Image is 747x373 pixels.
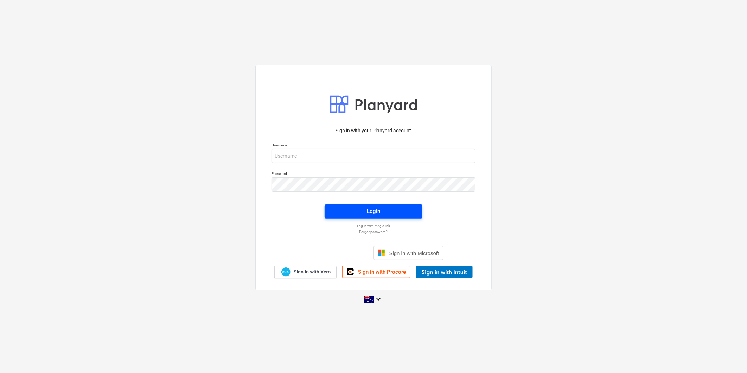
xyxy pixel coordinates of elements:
[374,295,383,303] i: keyboard_arrow_down
[268,229,479,234] a: Forgot password?
[367,207,380,216] div: Login
[712,339,747,373] iframe: Chat Widget
[294,269,331,275] span: Sign in with Xero
[281,267,290,277] img: Xero logo
[325,204,422,219] button: Login
[268,223,479,228] a: Log in with magic link
[272,143,475,149] p: Username
[342,266,410,278] a: Sign in with Procore
[272,127,475,134] p: Sign in with your Planyard account
[300,245,371,261] iframe: Sign in with Google Button
[358,269,406,275] span: Sign in with Procore
[272,171,475,177] p: Password
[389,250,439,256] span: Sign in with Microsoft
[272,149,475,163] input: Username
[274,266,337,278] a: Sign in with Xero
[378,249,385,257] img: Microsoft logo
